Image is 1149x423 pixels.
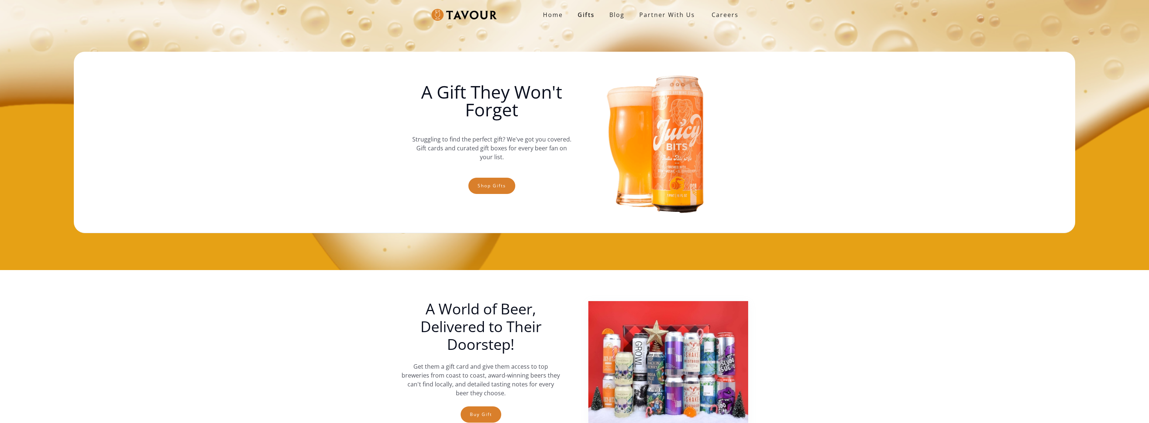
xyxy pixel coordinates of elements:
[401,300,561,353] h1: A World of Beer, Delivered to Their Doorstep!
[712,7,739,22] strong: Careers
[543,11,563,19] strong: Home
[536,7,570,22] a: Home
[412,127,571,169] p: Struggling to find the perfect gift? We've got you covered. Gift cards and curated gift boxes for...
[570,7,602,22] a: Gifts
[412,83,571,119] h1: A Gift They Won't Forget
[461,406,501,423] a: Buy Gift
[401,362,561,398] p: Get them a gift card and give them access to top breweries from coast to coast, award-winning bee...
[632,7,702,22] a: partner with us
[468,178,515,194] a: Shop gifts
[602,7,632,22] a: Blog
[702,4,744,25] a: Careers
